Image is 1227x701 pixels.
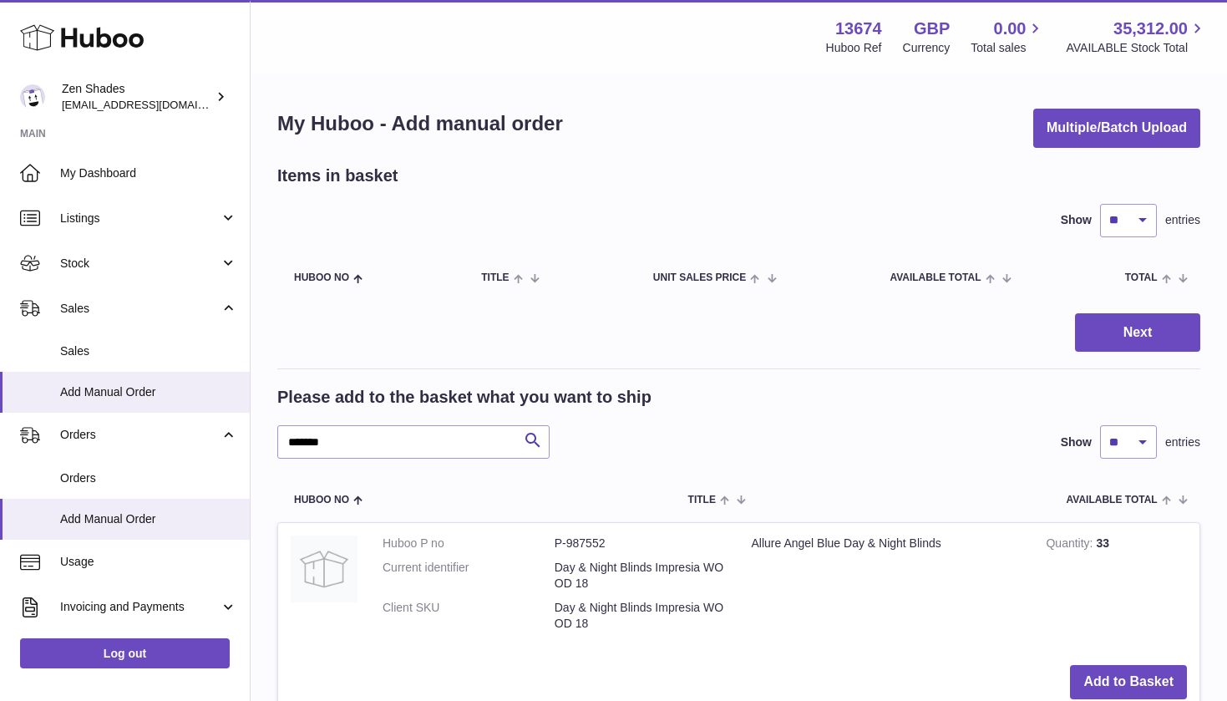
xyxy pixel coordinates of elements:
[1061,434,1092,450] label: Show
[1066,40,1207,56] span: AVAILABLE Stock Total
[1067,495,1158,505] span: AVAILABLE Total
[60,427,220,443] span: Orders
[555,536,727,551] dd: P-987552
[277,165,398,187] h2: Items in basket
[383,600,555,632] dt: Client SKU
[1125,272,1158,283] span: Total
[1165,434,1200,450] span: entries
[971,40,1045,56] span: Total sales
[1046,536,1096,554] strong: Quantity
[383,560,555,592] dt: Current identifier
[60,511,237,527] span: Add Manual Order
[62,98,246,111] span: [EMAIL_ADDRESS][DOMAIN_NAME]
[826,40,882,56] div: Huboo Ref
[60,165,237,181] span: My Dashboard
[1061,212,1092,228] label: Show
[60,554,237,570] span: Usage
[994,18,1027,40] span: 0.00
[20,638,230,668] a: Log out
[294,272,349,283] span: Huboo no
[1033,523,1199,652] td: 33
[60,599,220,615] span: Invoicing and Payments
[20,84,45,109] img: hristo@zenshades.co.uk
[688,495,716,505] span: Title
[1066,18,1207,56] a: 35,312.00 AVAILABLE Stock Total
[277,386,652,409] h2: Please add to the basket what you want to ship
[914,18,950,40] strong: GBP
[653,272,746,283] span: Unit Sales Price
[383,536,555,551] dt: Huboo P no
[291,536,357,602] img: Allure Angel Blue Day & Night Blinds
[1070,665,1187,699] button: Add to Basket
[60,343,237,359] span: Sales
[555,560,727,592] dd: Day & Night Blinds Impresia WOOD 18
[481,272,509,283] span: Title
[294,495,349,505] span: Huboo no
[60,211,220,226] span: Listings
[835,18,882,40] strong: 13674
[739,523,1034,652] td: Allure Angel Blue Day & Night Blinds
[971,18,1045,56] a: 0.00 Total sales
[277,110,563,137] h1: My Huboo - Add manual order
[62,81,212,113] div: Zen Shades
[1113,18,1188,40] span: 35,312.00
[60,256,220,272] span: Stock
[890,272,981,283] span: AVAILABLE Total
[60,470,237,486] span: Orders
[60,301,220,317] span: Sales
[1033,109,1200,148] button: Multiple/Batch Upload
[60,384,237,400] span: Add Manual Order
[1165,212,1200,228] span: entries
[903,40,951,56] div: Currency
[1075,313,1200,353] button: Next
[555,600,727,632] dd: Day & Night Blinds Impresia WOOD 18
